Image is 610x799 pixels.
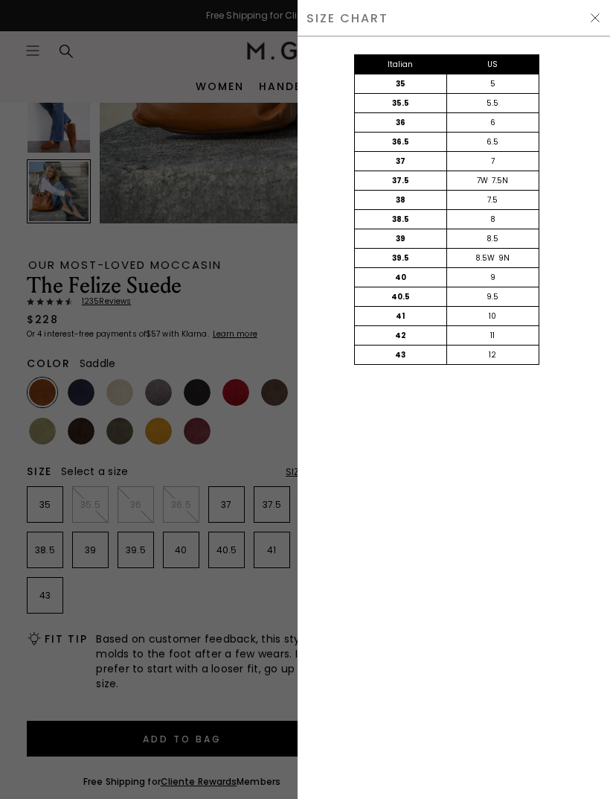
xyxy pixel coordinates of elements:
[446,268,539,287] div: 9
[477,175,488,187] div: 7W
[355,191,447,209] div: 38
[355,113,447,132] div: 36
[446,94,539,112] div: 5.5
[446,326,539,345] div: 11
[355,229,447,248] div: 39
[446,55,539,74] div: US
[589,12,601,24] img: Hide Drawer
[355,287,447,306] div: 40.5
[355,133,447,151] div: 36.5
[355,307,447,325] div: 41
[355,210,447,229] div: 38.5
[355,326,447,345] div: 42
[355,55,447,74] div: Italian
[475,252,495,264] div: 8.5W
[355,171,447,190] div: 37.5
[446,133,539,151] div: 6.5
[446,74,539,93] div: 5
[492,175,508,187] div: 7.5N
[355,268,447,287] div: 40
[446,307,539,325] div: 10
[446,113,539,132] div: 6
[355,346,447,364] div: 43
[355,152,447,171] div: 37
[498,252,510,264] div: 9N
[446,191,539,209] div: 7.5
[446,346,539,364] div: 12
[446,229,539,248] div: 8.5
[355,74,447,93] div: 35
[355,94,447,112] div: 35.5
[446,152,539,171] div: 7
[446,210,539,229] div: 8
[355,249,447,267] div: 39.5
[446,287,539,306] div: 9.5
